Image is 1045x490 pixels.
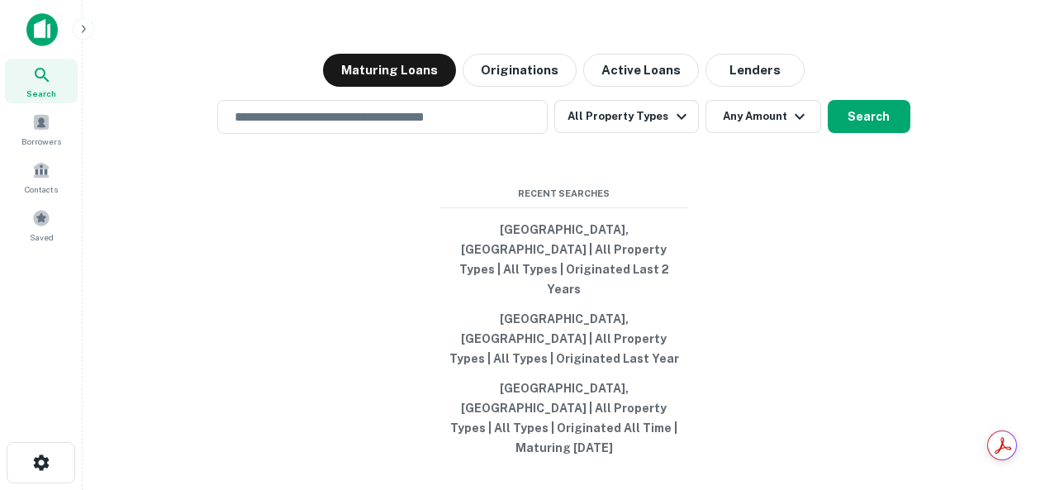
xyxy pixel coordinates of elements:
[5,202,78,247] a: Saved
[25,183,58,196] span: Contacts
[705,100,821,133] button: Any Amount
[962,358,1045,437] iframe: Chat Widget
[30,231,54,244] span: Saved
[583,54,699,87] button: Active Loans
[463,54,577,87] button: Originations
[440,304,688,373] button: [GEOGRAPHIC_DATA], [GEOGRAPHIC_DATA] | All Property Types | All Types | Originated Last Year
[26,87,56,100] span: Search
[5,155,78,199] a: Contacts
[828,100,910,133] button: Search
[440,187,688,201] span: Recent Searches
[440,373,688,463] button: [GEOGRAPHIC_DATA], [GEOGRAPHIC_DATA] | All Property Types | All Types | Originated All Time | Mat...
[323,54,456,87] button: Maturing Loans
[554,100,698,133] button: All Property Types
[705,54,805,87] button: Lenders
[5,59,78,103] a: Search
[440,215,688,304] button: [GEOGRAPHIC_DATA], [GEOGRAPHIC_DATA] | All Property Types | All Types | Originated Last 2 Years
[26,13,58,46] img: capitalize-icon.png
[5,107,78,151] a: Borrowers
[21,135,61,148] span: Borrowers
